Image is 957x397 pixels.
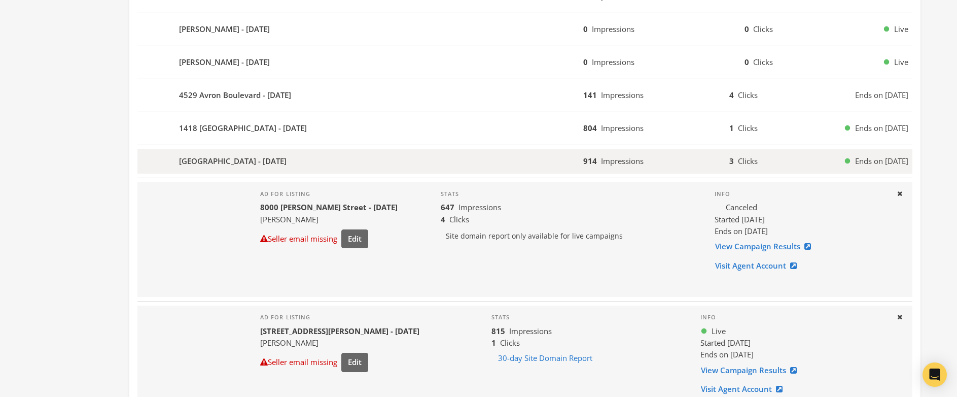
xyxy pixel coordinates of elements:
[583,156,597,166] b: 914
[260,326,419,336] b: [STREET_ADDRESS][PERSON_NAME] - [DATE]
[700,314,889,321] h4: Info
[260,233,337,245] div: Seller email missing
[738,90,758,100] span: Clicks
[700,337,889,349] div: Started [DATE]
[729,90,734,100] b: 4
[441,202,454,212] b: 647
[179,122,307,134] b: 1418 [GEOGRAPHIC_DATA] - [DATE]
[715,190,888,197] h4: Info
[745,57,749,67] b: 0
[894,23,908,35] span: Live
[260,190,398,197] h4: Ad for listing
[738,123,758,133] span: Clicks
[601,156,644,166] span: Impressions
[601,123,644,133] span: Impressions
[601,90,644,100] span: Impressions
[583,123,597,133] b: 804
[137,17,912,42] button: [PERSON_NAME] - [DATE]0Impressions0ClicksLive
[260,337,419,349] div: [PERSON_NAME]
[341,229,368,248] button: Edit
[179,89,291,101] b: 4529 Avron Boulevard - [DATE]
[137,50,912,75] button: [PERSON_NAME] - [DATE]0Impressions0ClicksLive
[712,325,726,337] span: Live
[260,356,337,368] div: Seller email missing
[491,326,505,336] b: 815
[583,24,588,34] b: 0
[179,23,270,35] b: [PERSON_NAME] - [DATE]
[745,24,749,34] b: 0
[592,57,634,67] span: Impressions
[894,56,908,68] span: Live
[137,149,912,174] button: [GEOGRAPHIC_DATA] - [DATE]914Impressions3ClicksEnds on [DATE]
[855,122,908,134] span: Ends on [DATE]
[260,214,398,225] div: [PERSON_NAME]
[491,349,599,368] button: 30-day Site Domain Report
[583,90,597,100] b: 141
[583,57,588,67] b: 0
[753,57,773,67] span: Clicks
[441,214,445,224] b: 4
[729,156,734,166] b: 3
[509,326,552,336] span: Impressions
[441,190,698,197] h4: Stats
[715,214,888,225] div: Started [DATE]
[726,202,757,213] span: Canceled
[441,225,698,247] p: Site domain report only available for live campaigns
[715,237,818,256] a: View Campaign Results
[500,338,520,348] span: Clicks
[855,89,908,101] span: Ends on [DATE]
[458,202,501,212] span: Impressions
[738,156,758,166] span: Clicks
[341,353,368,372] button: Edit
[179,56,270,68] b: [PERSON_NAME] - [DATE]
[715,256,803,275] a: Visit Agent Account
[179,155,287,167] b: [GEOGRAPHIC_DATA] - [DATE]
[260,314,419,321] h4: Ad for listing
[449,214,469,224] span: Clicks
[137,83,912,108] button: 4529 Avron Boulevard - [DATE]141Impressions4ClicksEnds on [DATE]
[715,226,768,236] span: Ends on [DATE]
[753,24,773,34] span: Clicks
[855,155,908,167] span: Ends on [DATE]
[923,362,947,387] div: Open Intercom Messenger
[700,361,803,380] a: View Campaign Results
[260,202,398,212] b: 8000 [PERSON_NAME] Street - [DATE]
[491,338,496,348] b: 1
[592,24,634,34] span: Impressions
[729,123,734,133] b: 1
[137,116,912,141] button: 1418 [GEOGRAPHIC_DATA] - [DATE]804Impressions1ClicksEnds on [DATE]
[700,349,754,359] span: Ends on [DATE]
[491,314,684,321] h4: Stats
